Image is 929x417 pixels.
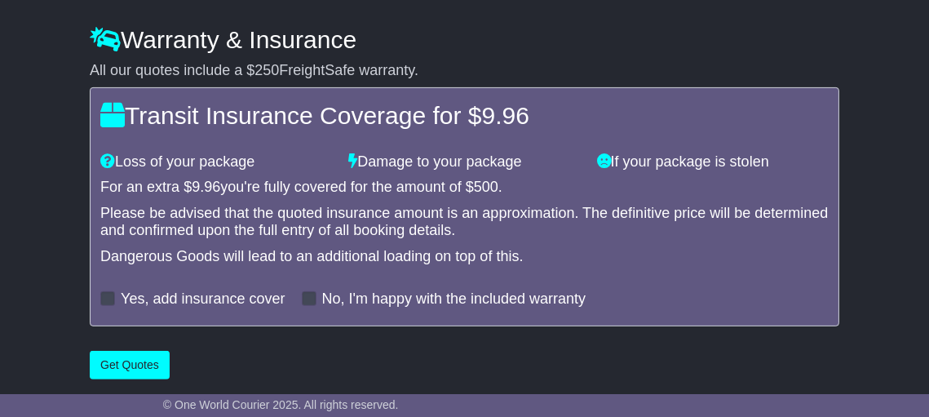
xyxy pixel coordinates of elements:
[90,351,170,379] button: Get Quotes
[192,179,220,195] span: 9.96
[100,248,829,266] div: Dangerous Goods will lead to an additional loading on top of this.
[163,398,399,411] span: © One World Courier 2025. All rights reserved.
[254,62,279,78] span: 250
[100,205,829,240] div: Please be advised that the quoted insurance amount is an approximation. The definitive price will...
[100,102,829,129] h4: Transit Insurance Coverage for $
[100,179,829,197] div: For an extra $ you're fully covered for the amount of $ .
[340,153,588,171] div: Damage to your package
[92,153,340,171] div: Loss of your package
[90,26,839,53] h4: Warranty & Insurance
[322,291,586,308] label: No, I'm happy with the included warranty
[90,62,839,80] div: All our quotes include a $ FreightSafe warranty.
[474,179,498,195] span: 500
[482,102,529,129] span: 9.96
[121,291,285,308] label: Yes, add insurance cover
[589,153,837,171] div: If your package is stolen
